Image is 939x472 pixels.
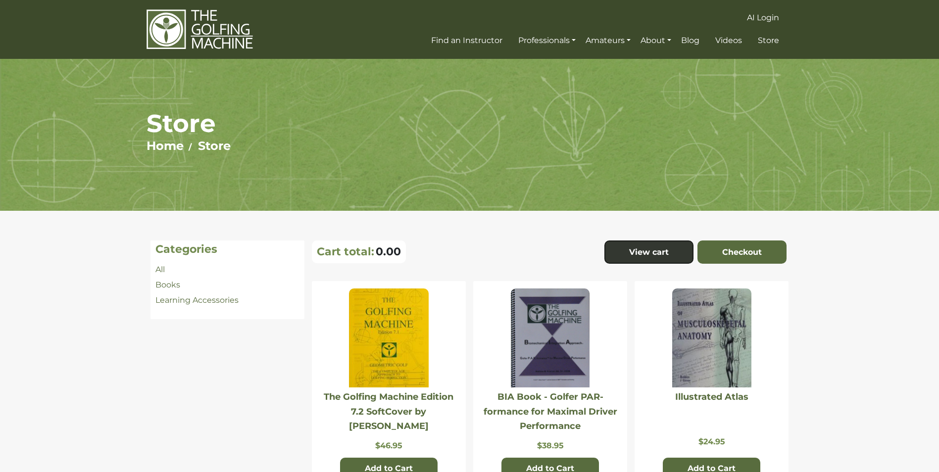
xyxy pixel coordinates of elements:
[583,32,633,49] a: Amateurs
[324,391,453,431] a: The Golfing Machine Edition 7.2 SoftCover by [PERSON_NAME]
[638,32,674,49] a: About
[484,391,617,431] a: BIA Book - Golfer PAR-formance for Maximal Driver Performance
[681,36,699,45] span: Blog
[713,32,744,49] a: Videos
[715,36,742,45] span: Videos
[147,139,184,153] a: Home
[747,13,779,22] span: AI Login
[349,288,428,387] img: The Golfing Machine Edition 7.2 SoftCover by Homer Kelley
[155,295,239,305] a: Learning Accessories
[317,441,461,450] p: $46.95
[604,240,693,264] a: View cart
[672,288,751,387] img: Illustrated Atlas
[429,32,505,49] a: Find an Instructor
[155,243,299,256] h4: Categories
[679,32,702,49] a: Blog
[511,288,590,387] img: BIA Book - Golfer PAR-formance for Maximal Driver Performance
[431,36,502,45] span: Find an Instructor
[516,32,578,49] a: Professionals
[147,108,792,139] h1: Store
[697,240,787,264] a: Checkout
[675,391,748,402] a: Illustrated Atlas
[758,36,779,45] span: Store
[198,139,231,153] a: Store
[317,245,374,258] p: Cart total:
[155,265,165,274] a: All
[744,9,782,27] a: AI Login
[376,245,401,258] span: 0.00
[155,280,180,289] a: Books
[147,9,253,50] img: The Golfing Machine
[640,437,784,446] p: $24.95
[755,32,782,49] a: Store
[478,441,622,450] p: $38.95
